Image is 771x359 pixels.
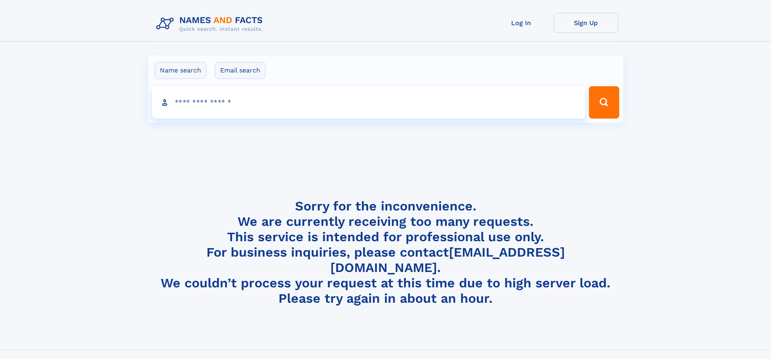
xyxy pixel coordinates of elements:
[489,13,554,33] a: Log In
[152,86,586,119] input: search input
[155,62,206,79] label: Name search
[153,198,618,306] h4: Sorry for the inconvenience. We are currently receiving too many requests. This service is intend...
[589,86,619,119] button: Search Button
[330,244,565,275] a: [EMAIL_ADDRESS][DOMAIN_NAME]
[153,13,270,35] img: Logo Names and Facts
[554,13,618,33] a: Sign Up
[215,62,265,79] label: Email search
